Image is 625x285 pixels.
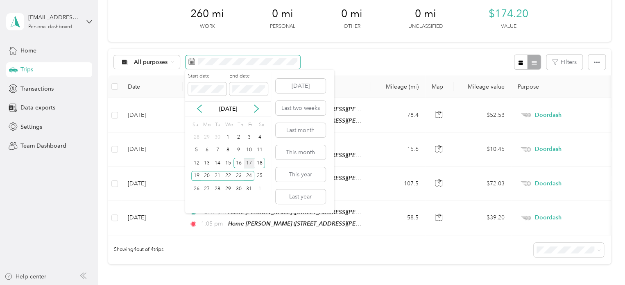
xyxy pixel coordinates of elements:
[190,7,224,21] span: 260 mi
[212,171,223,181] div: 21
[521,216,531,220] img: Legacy Icon [Doordash]
[202,145,212,155] div: 6
[276,123,326,137] button: Last month
[276,167,326,182] button: This year
[257,119,265,131] div: Sa
[202,171,212,181] div: 20
[20,84,54,93] span: Transactions
[191,158,202,168] div: 12
[521,147,531,152] img: Legacy Icon [Doordash]
[224,119,233,131] div: We
[276,145,326,160] button: This month
[535,179,610,188] span: Doordash
[270,23,295,30] p: Personal
[535,111,610,120] span: Doordash
[233,145,244,155] div: 9
[371,167,425,201] td: 107.5
[223,145,233,155] div: 8
[454,201,511,235] td: $39.20
[371,201,425,235] td: 58.5
[272,7,293,21] span: 0 mi
[579,239,625,285] iframe: Everlance-gr Chat Button Frame
[276,101,326,115] button: Last two weeks
[254,171,265,181] div: 25
[244,158,254,168] div: 17
[254,184,265,194] div: 1
[191,132,202,142] div: 28
[276,79,326,93] button: [DATE]
[415,7,436,21] span: 0 mi
[408,23,443,30] p: Unclassified
[521,181,531,186] img: Legacy Icon [Doordash]
[5,272,46,281] button: Help center
[212,184,223,194] div: 28
[202,158,212,168] div: 13
[254,145,265,155] div: 11
[20,141,66,150] span: Team Dashboard
[202,184,212,194] div: 27
[28,13,79,22] div: [EMAIL_ADDRESS][DOMAIN_NAME]
[254,132,265,142] div: 4
[454,98,511,132] td: $52.53
[233,132,244,142] div: 2
[191,171,202,181] div: 19
[134,59,168,65] span: All purposes
[247,119,254,131] div: Fr
[236,119,244,131] div: Th
[489,7,528,21] span: $174.20
[28,25,72,30] div: Personal dashboard
[212,132,223,142] div: 30
[223,132,233,142] div: 1
[228,220,507,227] span: Home [PERSON_NAME] ([STREET_ADDRESS][PERSON_NAME] , [PERSON_NAME], [GEOGRAPHIC_DATA])
[121,201,183,235] td: [DATE]
[276,189,326,204] button: Last year
[191,119,199,131] div: Su
[244,171,254,181] div: 24
[121,75,183,98] th: Date
[223,158,233,168] div: 15
[521,113,531,117] img: Legacy Icon [Doordash]
[188,73,226,80] label: Start date
[20,123,42,131] span: Settings
[211,105,245,113] p: [DATE]
[244,145,254,155] div: 10
[121,132,183,166] td: [DATE]
[454,75,511,98] th: Mileage value
[191,184,202,194] div: 26
[183,75,371,98] th: Locations
[425,75,454,98] th: Map
[20,103,55,112] span: Data exports
[244,184,254,194] div: 31
[212,145,223,155] div: 7
[341,7,362,21] span: 0 mi
[223,184,233,194] div: 29
[535,213,610,222] span: Doordash
[454,167,511,201] td: $72.03
[371,98,425,132] td: 78.4
[454,132,511,166] td: $10.45
[546,55,582,70] button: Filters
[501,23,516,30] p: Value
[121,98,183,132] td: [DATE]
[344,23,360,30] p: Other
[223,171,233,181] div: 22
[244,132,254,142] div: 3
[200,23,215,30] p: Work
[233,158,244,168] div: 16
[229,73,268,80] label: End date
[254,158,265,168] div: 18
[121,167,183,201] td: [DATE]
[233,171,244,181] div: 23
[108,246,163,253] span: Showing 4 out of 4 trips
[213,119,221,131] div: Tu
[201,219,224,228] span: 1:05 pm
[202,119,211,131] div: Mo
[212,158,223,168] div: 14
[535,145,610,154] span: Doordash
[233,184,244,194] div: 30
[191,145,202,155] div: 5
[202,132,212,142] div: 29
[20,65,33,74] span: Trips
[371,132,425,166] td: 15.6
